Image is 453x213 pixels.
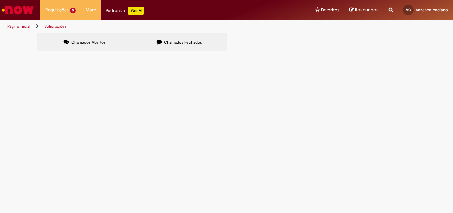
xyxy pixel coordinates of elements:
[86,7,96,13] span: More
[355,7,379,13] span: Rascunhos
[45,7,69,13] span: Requisições
[106,7,144,15] div: Padroniza
[71,40,106,45] span: Chamados Abertos
[5,20,297,33] ul: Trilhas de página
[406,8,411,12] span: VC
[321,7,339,13] span: Favoritos
[128,7,144,15] p: +GenAi
[1,3,35,17] img: ServiceNow
[164,40,202,45] span: Chamados Fechados
[70,8,76,13] span: 5
[416,7,448,13] span: Vanesca caciano
[7,24,30,29] a: Página inicial
[44,24,67,29] a: Solicitações
[349,7,379,13] a: Rascunhos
